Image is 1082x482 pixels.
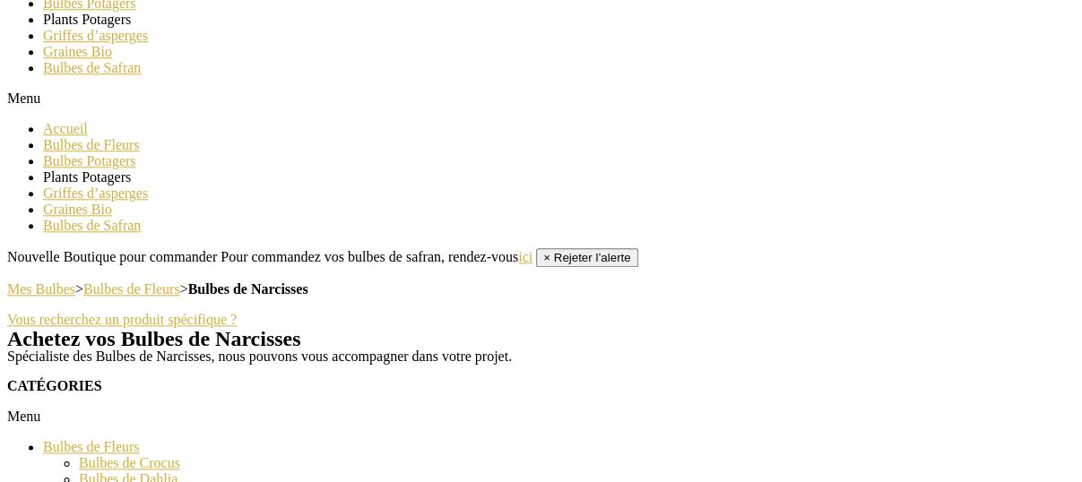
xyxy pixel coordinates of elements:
[43,185,148,201] a: Griffes d’asperges
[188,281,308,297] strong: Bulbes de Narcisses
[43,12,131,27] a: Plants Potagers
[536,248,637,267] button: Rejeter l’alerte
[554,251,631,264] span: Rejeter l’alerte
[7,409,40,424] span: Menu
[83,281,180,297] a: Bulbes de Fleurs
[43,60,141,75] a: Bulbes de Safran
[7,349,1075,364] p: Spécialiste des Bulbes de Narcisses, nous pouvons vous accompagner dans votre projet.
[43,153,136,168] a: Bulbes Potagers
[43,218,141,233] a: Bulbes de Safran
[43,169,131,185] a: Plants Potagers
[7,249,217,264] span: Nouvelle Boutique pour commander
[7,409,1075,425] div: Menu Toggle
[7,90,1075,107] div: Menu Toggle
[7,281,308,297] span: >
[7,312,237,327] a: Vous recherchez un produit spécifique ?
[79,455,180,470] a: Bulbes de Crocus
[7,90,40,106] span: Menu
[7,378,102,393] strong: CATÉGORIES
[221,249,532,264] span: Pour commandez vos bulbes de safran, rendez-vous
[43,439,140,454] a: Bulbes de Fleurs
[83,281,308,297] span: >
[43,28,148,43] a: Griffes d’asperges
[43,202,112,217] a: Graines Bio
[543,251,550,264] span: ×
[43,44,112,59] a: Graines Bio
[7,328,1075,349] h1: Achetez vos Bulbes de Narcisses
[7,281,75,297] a: Mes Bulbes
[518,249,532,264] a: ici
[43,137,140,152] a: Bulbes de Fleurs
[43,121,88,136] a: Accueil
